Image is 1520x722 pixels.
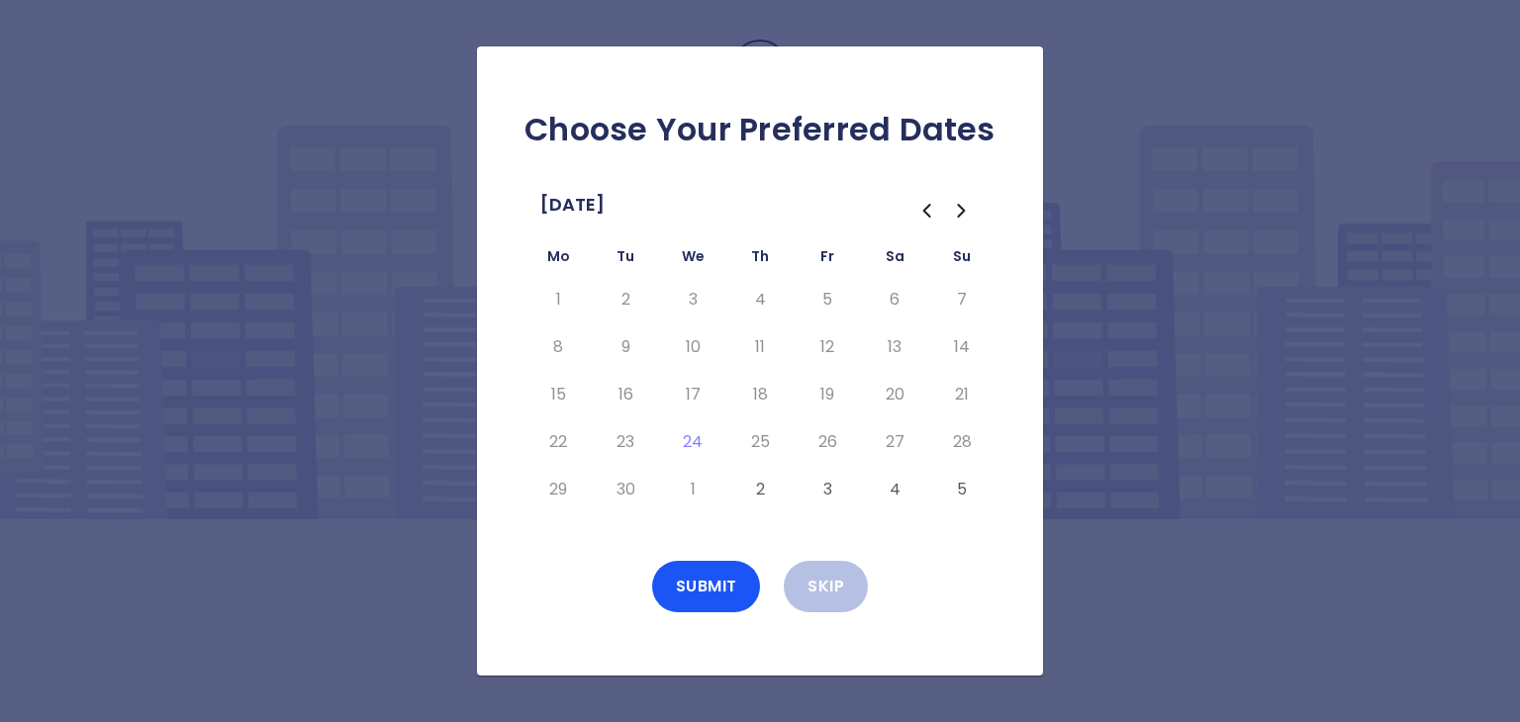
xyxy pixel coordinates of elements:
[877,331,912,363] button: Saturday, September 13th, 2025
[675,284,711,316] button: Wednesday, September 3rd, 2025
[659,244,726,276] th: Wednesday
[540,426,576,458] button: Monday, September 22nd, 2025
[540,331,576,363] button: Monday, September 8th, 2025
[928,244,996,276] th: Sunday
[608,331,643,363] button: Tuesday, September 9th, 2025
[661,40,859,137] img: Logo
[784,561,868,612] button: Skip
[944,379,980,410] button: Sunday, September 21st, 2025
[608,379,643,410] button: Tuesday, September 16th, 2025
[877,426,912,458] button: Saturday, September 27th, 2025
[540,284,576,316] button: Monday, September 1st, 2025
[652,561,761,612] button: Submit
[908,193,944,228] button: Go to the Previous Month
[608,426,643,458] button: Tuesday, September 23rd, 2025
[877,379,912,410] button: Saturday, September 20th, 2025
[675,331,711,363] button: Wednesday, September 10th, 2025
[794,244,861,276] th: Friday
[742,474,778,505] button: Thursday, October 2nd, 2025
[592,244,659,276] th: Tuesday
[540,474,576,505] button: Monday, September 29th, 2025
[861,244,928,276] th: Saturday
[809,331,845,363] button: Friday, September 12th, 2025
[742,426,778,458] button: Thursday, September 25th, 2025
[809,474,845,505] button: Friday, October 3rd, 2025
[877,474,912,505] button: Saturday, October 4th, 2025
[675,426,711,458] button: Today, Wednesday, September 24th, 2025
[540,379,576,410] button: Monday, September 15th, 2025
[726,244,794,276] th: Thursday
[944,193,980,228] button: Go to the Next Month
[675,474,711,505] button: Wednesday, October 1st, 2025
[809,379,845,410] button: Friday, September 19th, 2025
[877,284,912,316] button: Saturday, September 6th, 2025
[809,284,845,316] button: Friday, September 5th, 2025
[608,474,643,505] button: Tuesday, September 30th, 2025
[809,426,845,458] button: Friday, September 26th, 2025
[944,426,980,458] button: Sunday, September 28th, 2025
[608,284,643,316] button: Tuesday, September 2nd, 2025
[742,379,778,410] button: Thursday, September 18th, 2025
[742,331,778,363] button: Thursday, September 11th, 2025
[944,284,980,316] button: Sunday, September 7th, 2025
[524,244,592,276] th: Monday
[524,244,996,513] table: September 2025
[944,331,980,363] button: Sunday, September 14th, 2025
[675,379,711,410] button: Wednesday, September 17th, 2025
[509,110,1011,149] h2: Choose Your Preferred Dates
[944,474,980,505] button: Sunday, October 5th, 2025
[742,284,778,316] button: Thursday, September 4th, 2025
[540,189,605,221] span: [DATE]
